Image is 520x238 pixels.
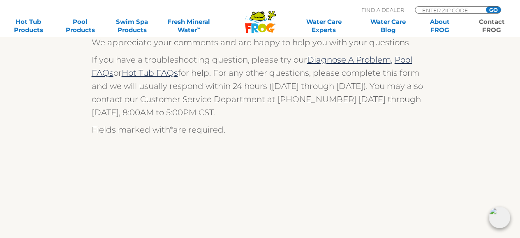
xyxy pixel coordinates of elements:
[92,53,429,119] p: If you have a troubleshooting question, please try our or for help. For any other questions, plea...
[197,25,200,31] sup: ∞
[489,207,510,228] img: openIcon
[60,18,100,34] a: PoolProducts
[291,18,356,34] a: Water CareExperts
[421,7,477,14] input: Zip Code Form
[122,68,178,78] a: Hot Tub FAQs
[307,55,393,65] a: Diagnose A Problem,
[420,18,460,34] a: AboutFROG
[361,6,404,14] p: Find A Dealer
[8,18,49,34] a: Hot TubProducts
[471,18,512,34] a: ContactFROG
[486,7,501,13] input: GO
[164,18,214,34] a: Fresh MineralWater∞
[112,18,152,34] a: Swim SpaProducts
[92,123,429,136] p: Fields marked with are required.
[92,36,429,49] p: We appreciate your comments and are happy to help you with your questions
[368,18,408,34] a: Water CareBlog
